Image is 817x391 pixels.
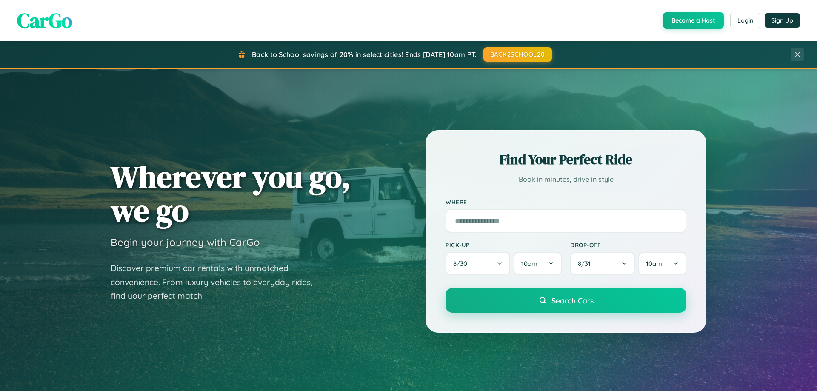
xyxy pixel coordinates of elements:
label: Pick-up [446,241,562,248]
p: Book in minutes, drive in style [446,173,686,186]
button: Sign Up [765,13,800,28]
button: 8/30 [446,252,510,275]
button: 10am [514,252,562,275]
span: Back to School savings of 20% in select cities! Ends [DATE] 10am PT. [252,50,477,59]
label: Where [446,198,686,205]
button: 8/31 [570,252,635,275]
h1: Wherever you go, we go [111,160,351,227]
label: Drop-off [570,241,686,248]
span: 8 / 30 [453,260,471,268]
button: 10am [638,252,686,275]
h3: Begin your journey with CarGo [111,236,260,248]
h2: Find Your Perfect Ride [446,150,686,169]
span: Search Cars [551,296,594,305]
span: CarGo [17,6,72,34]
p: Discover premium car rentals with unmatched convenience. From luxury vehicles to everyday rides, ... [111,261,323,303]
span: 10am [521,260,537,268]
span: 8 / 31 [578,260,595,268]
button: Become a Host [663,12,724,29]
button: Search Cars [446,288,686,313]
span: 10am [646,260,662,268]
button: Login [730,13,760,28]
button: BACK2SCHOOL20 [483,47,552,62]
